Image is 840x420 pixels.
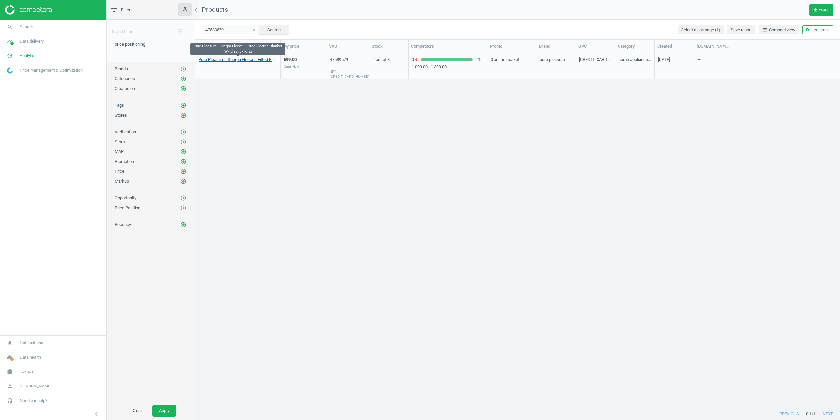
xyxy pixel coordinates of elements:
[110,6,118,14] i: filter_list
[115,76,135,81] span: Categories
[180,139,186,145] i: add_circle_outline
[174,25,187,38] button: add_circle_outline
[93,410,100,418] i: chevron_left
[180,102,186,108] i: add_circle_outline
[115,195,136,200] span: Opportunity
[180,205,187,211] button: add_circle_outline
[20,38,44,44] span: Data delivery
[115,86,135,91] span: Created on
[180,139,187,145] button: add_circle_outline
[152,405,176,417] button: Apply
[5,5,52,15] img: ajHJNr6hYgQAAAAASUVORK5CYII=
[4,394,16,407] i: headset_mic
[813,7,830,12] span: Export
[115,139,126,144] span: Stock
[249,25,259,34] button: clear
[180,129,186,135] i: add_circle_outline
[115,205,140,210] span: Price Position
[816,408,840,420] button: next
[190,43,285,55] div: Pure Pleasure - Sherpa Fleece - Fitted Electric Blanket W/ Elastic - King
[539,43,573,49] div: Brand
[115,113,127,118] span: Stores
[180,158,187,165] button: add_circle_outline
[180,178,187,185] button: add_circle_outline
[678,25,724,34] button: Select all on page (1)
[284,57,299,63] div: 699.00
[283,43,324,49] div: My price
[202,6,228,13] span: Products
[121,7,133,13] span: Filters
[180,195,187,201] button: add_circle_outline
[4,21,16,33] i: search
[180,66,186,72] i: add_circle_outline
[477,57,482,63] i: arrow_upward
[88,410,105,418] button: chevron_left
[107,20,195,38] div: Saved filters
[252,27,256,32] i: clear
[4,337,16,349] i: notifications
[491,54,533,78] div: 0 on the market
[4,50,16,62] i: pie_chart_outlined
[180,178,186,184] i: add_circle_outline
[20,354,41,360] span: Data health
[4,365,16,378] i: work
[126,405,149,417] button: Clear
[115,179,129,184] span: Markup
[806,411,812,417] span: 0 - 1
[372,43,406,49] div: Stock
[4,380,16,392] i: person
[762,27,795,33] span: Compact view
[259,25,289,34] button: Search
[115,149,124,154] span: MAP
[284,64,299,69] div: Cost N/A
[192,6,200,14] i: chevron_left
[657,43,691,49] div: Created
[180,85,187,92] button: add_circle_outline
[177,28,183,34] i: add_circle_outline
[802,25,833,34] button: Edit columns
[618,43,652,49] div: Category
[812,411,816,417] span: / 1
[195,53,840,408] div: grid
[180,149,186,155] i: add_circle_outline
[180,112,186,118] i: add_circle_outline
[762,27,767,33] i: line_weight
[540,57,565,78] div: pure pleasure
[658,57,670,78] div: [DATE]
[772,408,806,420] button: previous
[20,53,37,59] span: Analytics
[180,86,186,92] i: add_circle_outline
[20,369,36,375] span: Takealot
[180,112,187,119] button: add_circle_outline
[115,129,136,134] span: Verification
[180,221,187,228] button: add_circle_outline
[681,27,720,33] span: Select all on page (1)
[697,43,731,49] div: [DOMAIN_NAME](fulfilled_by_takealot)
[809,4,833,16] button: get_appExport
[20,398,47,404] span: Need our help?
[115,222,131,227] span: Recency
[115,159,134,164] span: Promotion
[697,54,730,78] div: —
[414,57,419,63] i: arrow_downward
[180,66,187,72] button: add_circle_outline
[180,195,186,201] i: add_circle_outline
[115,66,128,71] span: Brands
[180,148,187,155] button: add_circle_outline
[372,54,405,78] div: 2 out of 8
[180,159,186,165] i: add_circle_outline
[7,67,13,74] img: wGWNvw8QSZomAAAAABJRU5ErkJggg==
[813,7,818,12] i: get_app
[20,24,33,30] span: Search
[180,76,186,82] i: add_circle_outline
[330,57,366,63] div: 47589579
[579,57,612,78] div: [CREDIT_CARD_NUMBER]
[180,168,187,175] button: add_circle_outline
[202,25,259,34] input: SKU/Title search
[115,103,124,108] span: Tags
[180,76,187,82] button: add_circle_outline
[490,43,534,49] div: Promo
[619,57,651,78] div: home appliances / small appliances / small household appliances
[199,57,277,63] a: Pure Pleasure - Sherpa Fleece - Fitted Electric Blanket W/ Elastic - King
[180,205,186,211] i: add_circle_outline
